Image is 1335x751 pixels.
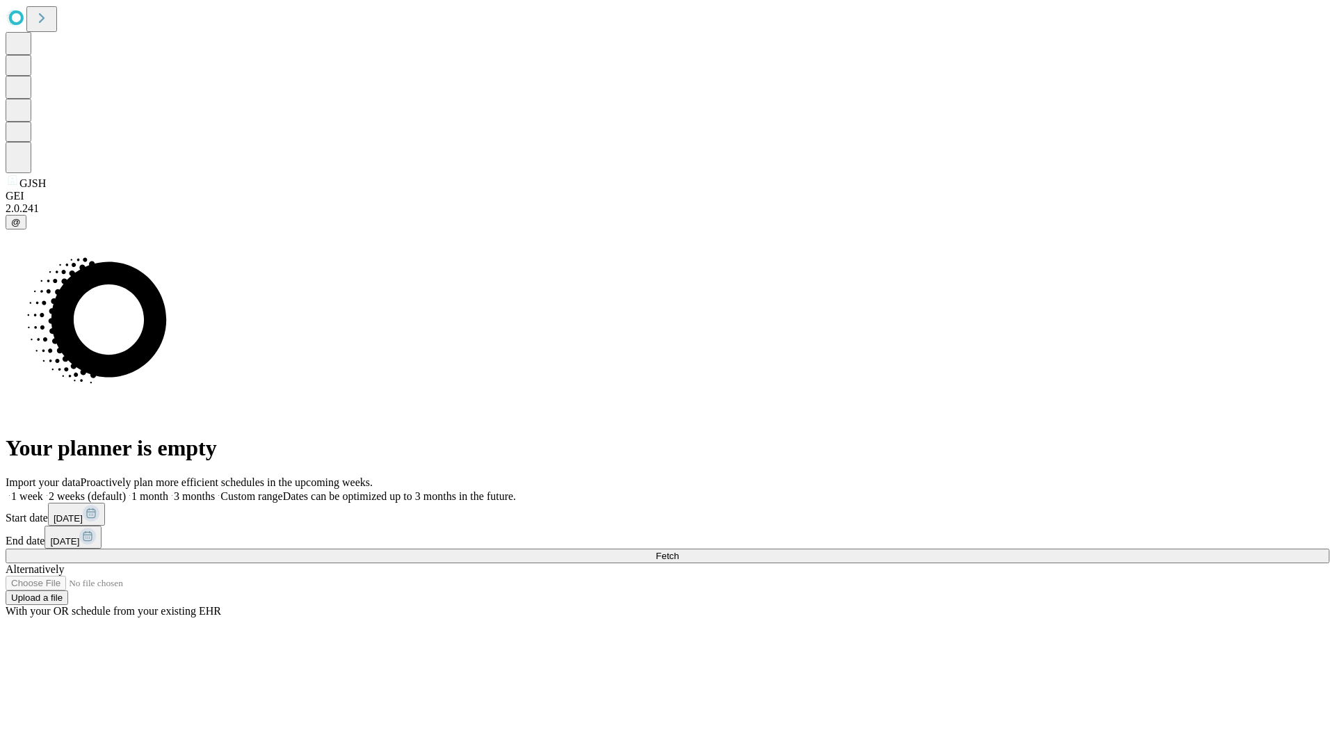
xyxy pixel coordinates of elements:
span: Fetch [656,551,679,561]
span: 1 month [131,490,168,502]
span: [DATE] [54,513,83,524]
span: With your OR schedule from your existing EHR [6,605,221,617]
div: Start date [6,503,1329,526]
span: @ [11,217,21,227]
h1: Your planner is empty [6,435,1329,461]
span: Proactively plan more efficient schedules in the upcoming weeks. [81,476,373,488]
span: [DATE] [50,536,79,547]
div: 2.0.241 [6,202,1329,215]
span: Custom range [220,490,282,502]
span: Alternatively [6,563,64,575]
span: 2 weeks (default) [49,490,126,502]
div: GEI [6,190,1329,202]
div: End date [6,526,1329,549]
button: Upload a file [6,590,68,605]
span: GJSH [19,177,46,189]
button: [DATE] [44,526,102,549]
span: 3 months [174,490,215,502]
button: @ [6,215,26,229]
span: Import your data [6,476,81,488]
span: Dates can be optimized up to 3 months in the future. [283,490,516,502]
span: 1 week [11,490,43,502]
button: [DATE] [48,503,105,526]
button: Fetch [6,549,1329,563]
